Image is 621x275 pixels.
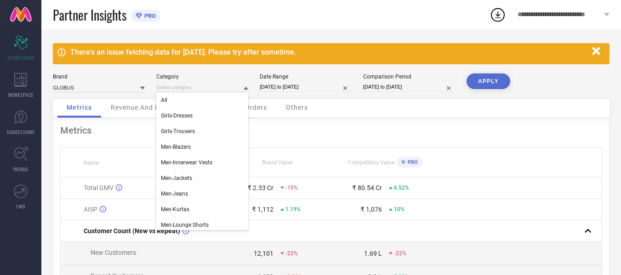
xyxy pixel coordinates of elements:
[161,191,188,197] span: Men-Jeans
[490,6,506,23] div: Open download list
[364,250,382,257] div: 1.69 L
[156,108,248,123] div: Girls-Dresses
[156,170,248,186] div: Men-Jackets
[156,123,248,139] div: Girls-Trousers
[156,92,248,108] div: All
[348,159,394,166] span: Competitors Value
[286,104,308,111] span: Others
[17,203,25,210] span: FWD
[7,54,34,61] span: SCORECARDS
[405,159,418,165] span: PRO
[111,104,178,111] span: Revenue And Pricing
[84,227,180,235] span: Customer Count (New vs Repeat)
[84,160,99,166] span: Name
[285,206,301,213] span: 1.19%
[70,48,587,56] div: There's an issue fetching data for [DATE]. Please try after sometime.
[156,202,248,217] div: Men-Kurtas
[161,206,189,213] span: Men-Kurtas
[156,73,248,80] div: Category
[13,166,28,173] span: TRENDS
[53,6,126,24] span: Partner Insights
[60,125,602,136] div: Metrics
[156,186,248,202] div: Men-Jeans
[254,250,273,257] div: 12,101
[156,139,248,155] div: Men-Blazers
[247,184,273,191] div: ₹ 2.33 Cr
[91,249,136,256] span: New Customers
[394,185,409,191] span: 6.52%
[156,217,248,233] div: Men-Lounge Shorts
[142,12,156,19] span: PRO
[260,73,352,80] div: Date Range
[252,206,273,213] div: ₹ 1,112
[285,185,298,191] span: -15%
[8,91,34,98] span: WORKSPACE
[156,83,248,92] input: Select category
[161,128,195,135] span: Girls-Trousers
[156,155,248,170] div: Men-Innerwear Vests
[161,175,192,181] span: Men-Jackets
[53,73,145,80] div: Brand
[161,222,209,228] span: Men-Lounge Shorts
[352,184,382,191] div: ₹ 80.54 Cr
[84,206,97,213] span: AISP
[161,112,193,119] span: Girls-Dresses
[394,206,405,213] span: 10%
[394,250,406,257] span: -22%
[260,82,352,92] input: Select date range
[161,144,191,150] span: Men-Blazers
[467,73,510,89] button: APPLY
[363,82,455,92] input: Select comparison period
[285,250,298,257] span: -22%
[262,159,292,166] span: Brand Value
[84,184,114,191] span: Total GMV
[360,206,382,213] div: ₹ 1,076
[67,104,92,111] span: Metrics
[7,129,35,135] span: SUGGESTIONS
[363,73,455,80] div: Comparison Period
[161,159,212,166] span: Men-Innerwear Vests
[161,97,167,103] span: All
